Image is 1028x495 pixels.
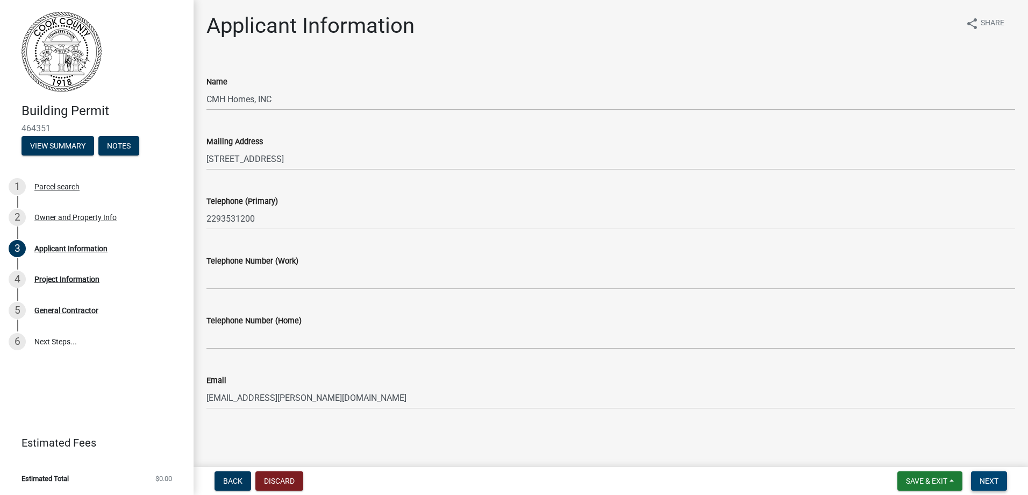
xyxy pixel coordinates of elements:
[9,333,26,350] div: 6
[957,13,1013,34] button: shareShare
[223,477,242,485] span: Back
[906,477,947,485] span: Save & Exit
[206,317,302,325] label: Telephone Number (Home)
[22,475,69,482] span: Estimated Total
[206,258,298,265] label: Telephone Number (Work)
[155,475,172,482] span: $0.00
[98,136,139,155] button: Notes
[206,377,226,385] label: Email
[22,142,94,151] wm-modal-confirm: Summary
[22,103,185,119] h4: Building Permit
[206,198,278,206] label: Telephone (Primary)
[206,79,227,86] label: Name
[9,178,26,195] div: 1
[9,240,26,257] div: 3
[34,183,80,190] div: Parcel search
[981,17,1004,30] span: Share
[22,11,102,92] img: Cook County, Georgia
[98,142,139,151] wm-modal-confirm: Notes
[9,209,26,226] div: 2
[22,136,94,155] button: View Summary
[34,307,98,314] div: General Contractor
[9,302,26,319] div: 5
[206,138,263,146] label: Mailing Address
[980,477,998,485] span: Next
[34,245,108,252] div: Applicant Information
[966,17,979,30] i: share
[34,275,99,283] div: Project Information
[34,214,117,221] div: Owner and Property Info
[255,471,303,491] button: Discard
[9,271,26,288] div: 4
[9,432,176,454] a: Estimated Fees
[22,123,172,133] span: 464351
[215,471,251,491] button: Back
[971,471,1007,491] button: Next
[897,471,962,491] button: Save & Exit
[206,13,415,39] h1: Applicant Information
